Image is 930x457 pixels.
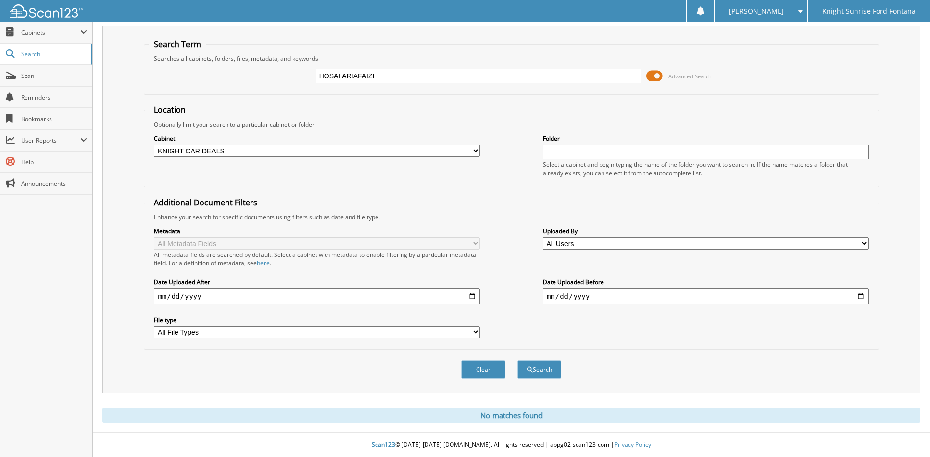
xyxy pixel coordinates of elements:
[543,134,869,143] label: Folder
[543,227,869,235] label: Uploaded By
[461,360,505,379] button: Clear
[543,160,869,177] div: Select a cabinet and begin typing the name of the folder you want to search in. If the name match...
[154,251,480,267] div: All metadata fields are searched by default. Select a cabinet with metadata to enable filtering b...
[517,360,561,379] button: Search
[154,227,480,235] label: Metadata
[21,28,80,37] span: Cabinets
[822,8,916,14] span: Knight Sunrise Ford Fontana
[257,259,270,267] a: here
[154,278,480,286] label: Date Uploaded After
[21,93,87,102] span: Reminders
[154,288,480,304] input: start
[372,440,395,449] span: Scan123
[154,134,480,143] label: Cabinet
[543,278,869,286] label: Date Uploaded Before
[102,408,920,423] div: No matches found
[154,316,480,324] label: File type
[149,197,262,208] legend: Additional Document Filters
[881,410,930,457] iframe: Chat Widget
[10,4,83,18] img: scan123-logo-white.svg
[21,136,80,145] span: User Reports
[614,440,651,449] a: Privacy Policy
[21,50,86,58] span: Search
[149,39,206,50] legend: Search Term
[149,213,873,221] div: Enhance your search for specific documents using filters such as date and file type.
[93,433,930,457] div: © [DATE]-[DATE] [DOMAIN_NAME]. All rights reserved | appg02-scan123-com |
[21,115,87,123] span: Bookmarks
[21,158,87,166] span: Help
[729,8,784,14] span: [PERSON_NAME]
[21,72,87,80] span: Scan
[543,288,869,304] input: end
[149,120,873,128] div: Optionally limit your search to a particular cabinet or folder
[21,179,87,188] span: Announcements
[668,73,712,80] span: Advanced Search
[149,54,873,63] div: Searches all cabinets, folders, files, metadata, and keywords
[149,104,191,115] legend: Location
